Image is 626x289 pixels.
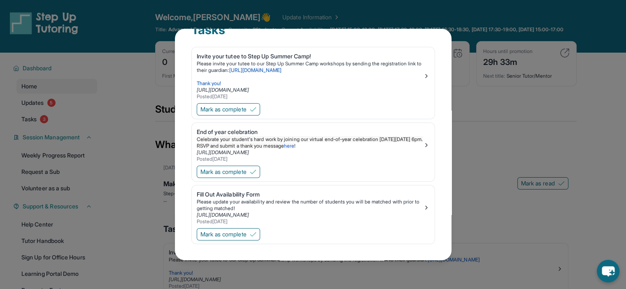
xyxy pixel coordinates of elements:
img: Mark as complete [250,169,256,175]
button: Mark as complete [197,166,260,178]
p: ! [197,136,423,149]
a: [URL][DOMAIN_NAME] [197,87,249,93]
a: Invite your tutee to Step Up Summer Camp!Please invite your tutee to our Step Up Summer Camp work... [192,47,435,102]
a: [URL][DOMAIN_NAME] [197,149,249,155]
span: Celebrate your student's hard work by joining our virtual end-of-year celebration [DATE][DATE] 6p... [197,136,424,149]
span: Thank you! [197,80,221,86]
span: Mark as complete [200,230,247,238]
div: Please update your availability and review the number of students you will be matched with prior ... [197,199,423,212]
span: Mark as complete [200,105,247,113]
button: Mark as complete [197,228,260,240]
button: chat-button [597,260,619,282]
a: [URL][DOMAIN_NAME] [229,67,282,73]
span: Mark as complete [200,168,247,176]
a: Fill Out Availability FormPlease update your availability and review the number of students you w... [192,185,435,227]
a: here [284,143,294,149]
img: Mark as complete [250,106,256,113]
div: End of year celebration [197,128,423,136]
div: Invite your tutee to Step Up Summer Camp! [197,52,423,60]
div: Tasks [191,22,435,47]
div: Fill Out Availability Form [197,190,423,199]
a: End of year celebrationCelebrate your student's hard work by joining our virtual end-of-year cele... [192,123,435,164]
a: [URL][DOMAIN_NAME] [197,212,249,218]
div: Posted [DATE] [197,93,423,100]
button: Mark as complete [197,103,260,116]
div: Posted [DATE] [197,156,423,162]
p: Please invite your tutee to our Step Up Summer Camp workshops by sending the registration link to... [197,60,423,74]
img: Mark as complete [250,231,256,238]
div: Posted [DATE] [197,218,423,225]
